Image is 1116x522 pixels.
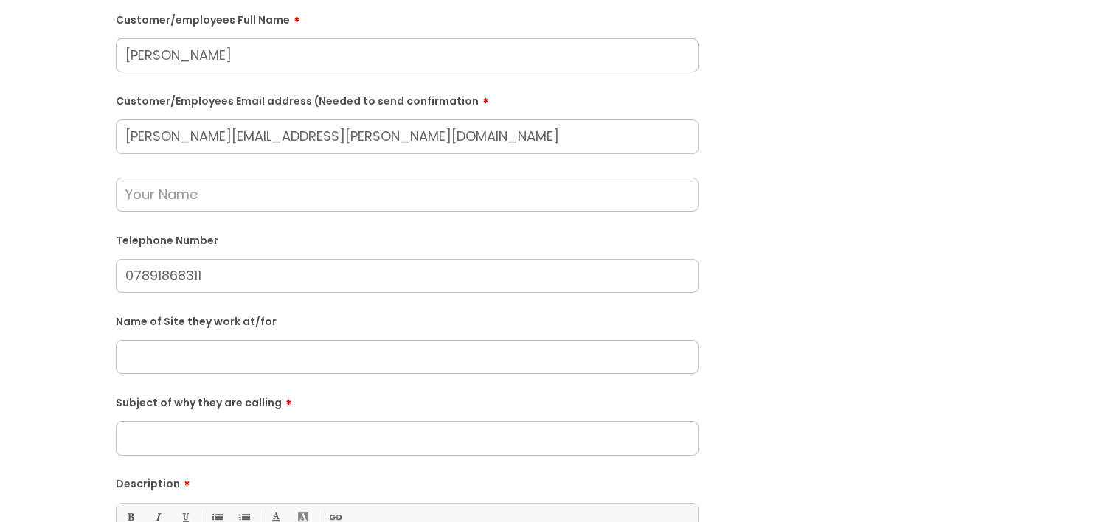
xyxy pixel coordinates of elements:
label: Customer/employees Full Name [116,9,699,27]
label: Description [116,473,699,490]
label: Subject of why they are calling [116,391,699,409]
label: Telephone Number [116,232,699,247]
label: Name of Site they work at/for [116,313,699,328]
input: Email [116,119,699,153]
input: Your Name [116,178,699,212]
label: Customer/Employees Email address (Needed to send confirmation [116,90,699,108]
